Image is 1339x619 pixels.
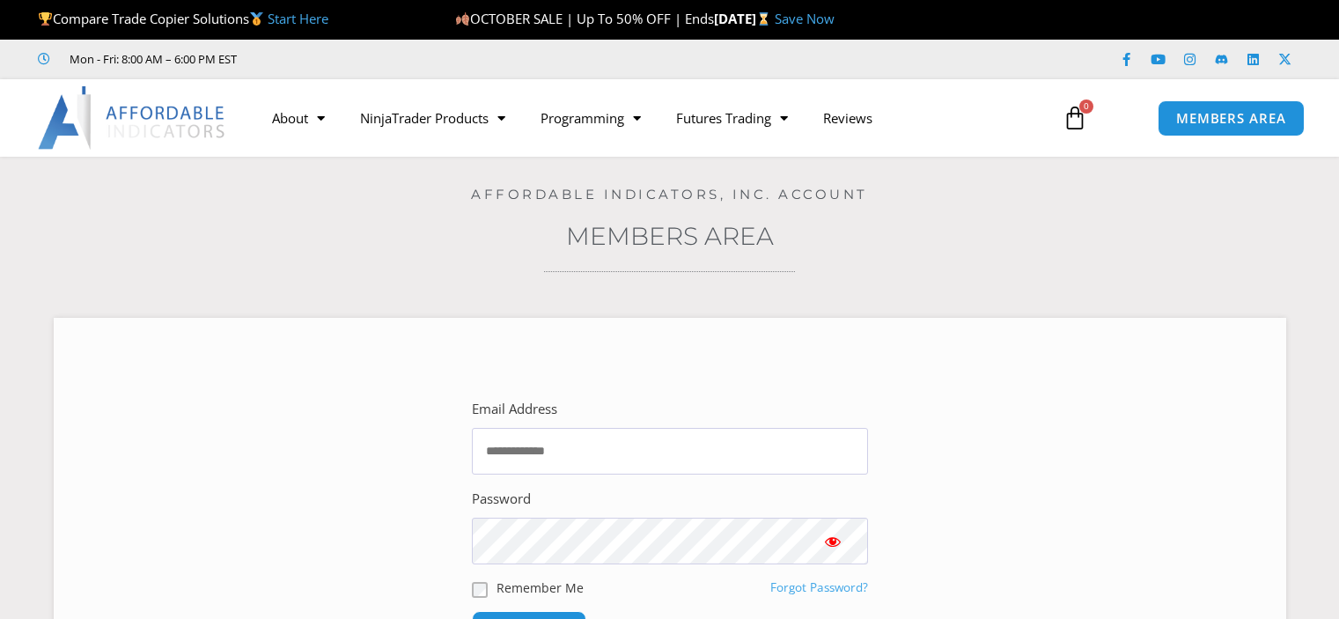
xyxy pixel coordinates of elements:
[38,10,328,27] span: Compare Trade Copier Solutions
[714,10,775,27] strong: [DATE]
[472,397,557,422] label: Email Address
[250,12,263,26] img: 🥇
[757,12,770,26] img: ⌛
[770,579,868,595] a: Forgot Password?
[254,98,342,138] a: About
[497,578,584,597] label: Remember Me
[268,10,328,27] a: Start Here
[806,98,890,138] a: Reviews
[39,12,52,26] img: 🏆
[456,12,469,26] img: 🍂
[775,10,835,27] a: Save Now
[65,48,237,70] span: Mon - Fri: 8:00 AM – 6:00 PM EST
[471,186,868,203] a: Affordable Indicators, Inc. Account
[1176,112,1286,125] span: MEMBERS AREA
[523,98,658,138] a: Programming
[566,221,774,251] a: Members Area
[658,98,806,138] a: Futures Trading
[455,10,714,27] span: OCTOBER SALE | Up To 50% OFF | Ends
[261,50,526,68] iframe: Customer reviews powered by Trustpilot
[254,98,1045,138] nav: Menu
[342,98,523,138] a: NinjaTrader Products
[798,518,868,564] button: Show password
[1036,92,1114,144] a: 0
[472,487,531,512] label: Password
[1158,100,1305,136] a: MEMBERS AREA
[1079,99,1093,114] span: 0
[38,86,227,150] img: LogoAI | Affordable Indicators – NinjaTrader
